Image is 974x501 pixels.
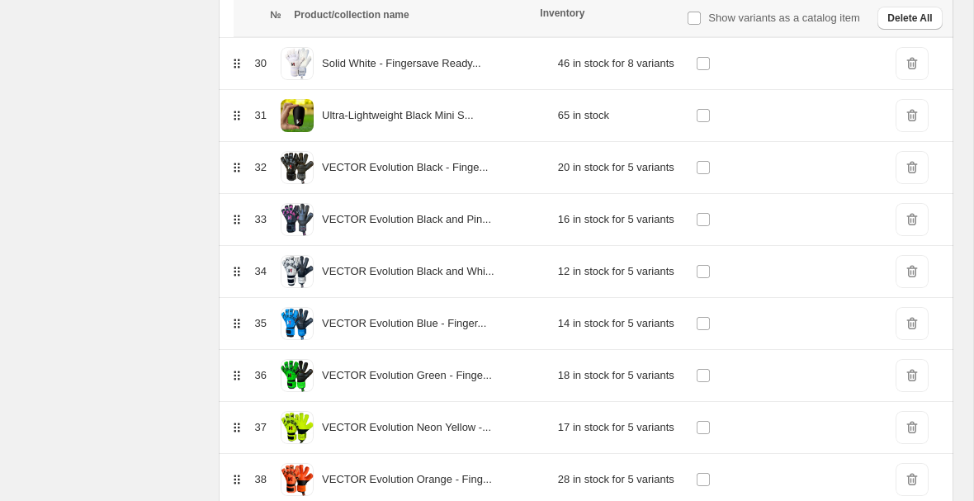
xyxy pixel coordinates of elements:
p: VECTOR Evolution Orange - Fing... [322,471,492,488]
img: ONEKEEPER_Vector_Evolution_Black_and_Pink.webp [281,203,314,236]
td: 20 in stock for 5 variants [553,142,691,194]
p: VECTOR Evolution Black - Finge... [322,159,488,176]
td: 65 in stock [553,90,691,142]
img: Shopify_Pictures_Vector_Evolution_Green_2048_x_2048_px.webp [281,359,314,392]
td: 18 in stock for 5 variants [553,350,691,402]
span: Show variants as a catalog item [708,12,860,24]
span: 38 [255,473,267,485]
td: 16 in stock for 5 variants [553,194,691,246]
span: 33 [255,213,267,225]
img: Shopify_Pictures_Vector_Evolution_Orange_2048_x_2048_px.webp [281,463,314,496]
span: 34 [255,265,267,277]
p: VECTOR Evolution Blue - Finger... [322,315,486,332]
p: Ultra-Lightweight Black Mini S... [322,107,474,124]
span: 37 [255,421,267,433]
button: Delete All [877,7,942,30]
td: 17 in stock for 5 variants [553,402,691,454]
img: ONEKEEPER_Solid_White_Hybrid_Cut_Pro-Level_Goalkeeper_Gloves_with_Removable_Finger-Save_Spines_Sp... [281,47,314,80]
td: 14 in stock for 5 variants [553,298,691,350]
span: Product/collection name [294,9,409,21]
p: VECTOR Evolution Neon Yellow -... [322,419,491,436]
span: № [270,9,281,21]
div: Inventory [540,7,677,20]
img: 1_b7ab5dfe-5b61-41a4-bb28-8b2dec71d8dd.webp [281,411,314,444]
img: Shopify_Pictures_Vector_Evolution_Black_2048_x_2048_px_2cf47485-f729-46a1-8415-1397fd4d64f2.webp [281,151,314,184]
img: 1_ca8099f4-353c-450a-a3cc-15a339c67bf6.webp [281,255,314,288]
p: Solid White - Fingersave Ready... [322,55,481,72]
p: VECTOR Evolution Black and Whi... [322,263,494,280]
p: VECTOR Evolution Black and Pin... [322,211,491,228]
img: 1_eed7170c-79c5-425e-946c-14d2ab511301.webp [281,99,314,132]
img: ONEKEEPER_Vector_Evolution_Blue_Two_Palms.webp [281,307,314,340]
span: 36 [255,369,267,381]
p: VECTOR Evolution Green - Finge... [322,367,492,384]
span: 35 [255,317,267,329]
span: 32 [255,161,267,173]
td: 12 in stock for 5 variants [553,246,691,298]
span: Delete All [887,12,932,25]
span: 30 [255,57,267,69]
span: 31 [255,109,267,121]
td: 46 in stock for 8 variants [553,38,691,90]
